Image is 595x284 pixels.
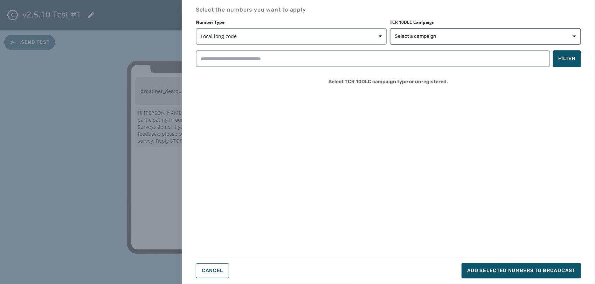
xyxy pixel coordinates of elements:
button: Filter [553,50,581,67]
span: Select TCR 10DLC campaign type or unregistered. [329,73,448,91]
button: Add selected numbers to broadcast [462,263,581,278]
span: Add selected numbers to broadcast [467,267,575,274]
button: Select a campaign [390,28,581,45]
span: Filter [559,55,575,62]
button: Cancel [196,263,229,278]
span: Cancel [202,268,223,274]
span: Select a campaign [395,33,436,40]
button: Local long code [196,28,387,45]
span: Local long code [201,33,382,40]
label: TCR 10DLC Campaign [390,20,581,25]
h4: Select the numbers you want to apply [196,6,581,14]
label: Number Type [196,20,387,25]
